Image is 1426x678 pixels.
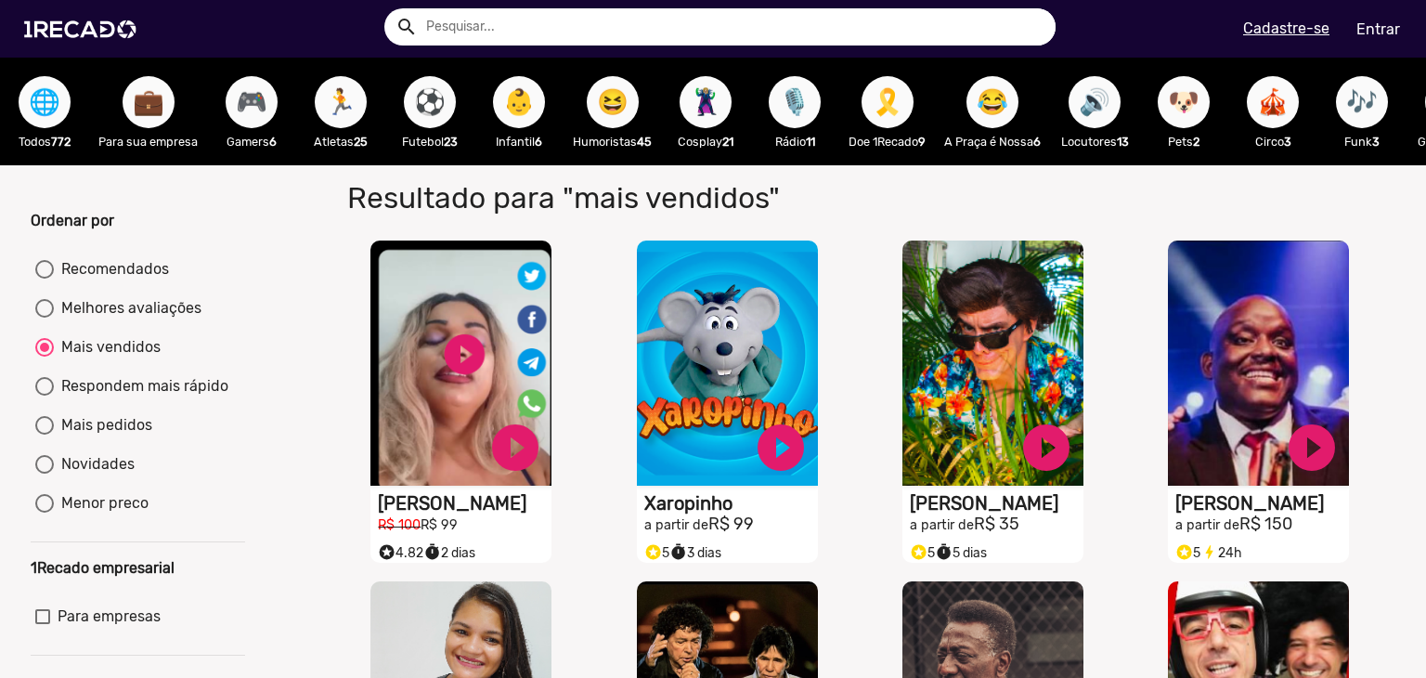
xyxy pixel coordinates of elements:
[216,133,287,150] p: Gamers
[644,539,662,561] i: Selo super talento
[806,135,815,149] b: 11
[1243,20,1329,37] u: Cadastre-se
[910,492,1083,515] h1: [PERSON_NAME]
[1336,76,1388,128] button: 🎶
[669,539,687,561] i: timer
[503,76,535,128] span: 👶
[680,76,732,128] button: 🦹🏼‍♀️
[1372,135,1380,149] b: 3
[423,545,475,561] span: 2 dias
[1193,135,1199,149] b: 2
[977,76,1008,128] span: 😂
[910,515,1083,535] h2: R$ 35
[370,241,551,486] video: S1RECADO vídeos dedicados para fãs e empresas
[644,492,818,515] h1: Xaropinho
[779,76,810,128] span: 🎙️
[487,420,543,476] a: play_circle_filled
[966,76,1018,128] button: 😂
[58,606,161,628] span: Para empresas
[1175,545,1200,561] span: 5
[669,545,721,561] span: 3 dias
[1069,76,1121,128] button: 🔊
[944,133,1041,150] p: A Praça é Nossa
[51,135,71,149] b: 772
[1018,420,1074,476] a: play_circle_filled
[305,133,376,150] p: Atletas
[54,375,228,398] div: Respondem mais rápido
[389,9,421,42] button: Example home icon
[872,76,903,128] span: 🎗️
[1284,135,1291,149] b: 3
[1247,76,1299,128] button: 🎪
[378,492,551,515] h1: [PERSON_NAME]
[1117,135,1129,149] b: 13
[1059,133,1130,150] p: Locutores
[918,135,926,149] b: 9
[644,543,662,561] small: stars
[378,517,421,533] small: R$ 100
[1346,76,1378,128] span: 🎶
[9,133,80,150] p: Todos
[444,135,458,149] b: 23
[54,492,149,515] div: Menor preco
[1257,76,1289,128] span: 🎪
[1238,133,1308,150] p: Circo
[573,133,652,150] p: Humoristas
[133,76,164,128] span: 💼
[1168,76,1199,128] span: 🐶
[378,543,395,561] small: stars
[935,545,987,561] span: 5 dias
[1168,241,1349,486] video: S1RECADO vídeos dedicados para fãs e empresas
[910,539,927,561] i: Selo super talento
[587,76,639,128] button: 😆
[1200,543,1218,561] small: bolt
[412,8,1056,46] input: Pesquisar...
[423,543,441,561] small: timer
[333,180,1032,215] h1: Resultado para "mais vendidos"
[269,135,277,149] b: 6
[378,539,395,561] i: Selo super talento
[722,135,733,149] b: 21
[31,559,175,577] b: 1Recado empresarial
[1344,13,1412,46] a: Entrar
[1327,133,1397,150] p: Funk
[404,76,456,128] button: ⚽
[644,545,669,561] span: 5
[123,76,175,128] button: 💼
[637,241,818,486] video: S1RECADO vídeos dedicados para fãs e empresas
[644,517,708,533] small: a partir de
[849,133,926,150] p: Doe 1Recado
[1175,539,1193,561] i: Selo super talento
[1148,133,1219,150] p: Pets
[98,133,198,150] p: Para sua empresa
[354,135,368,149] b: 25
[935,539,953,561] i: timer
[1175,515,1349,535] h2: R$ 150
[637,135,652,149] b: 45
[902,241,1083,486] video: S1RECADO vídeos dedicados para fãs e empresas
[493,76,545,128] button: 👶
[535,135,542,149] b: 6
[315,76,367,128] button: 🏃
[1079,76,1110,128] span: 🔊
[1175,517,1239,533] small: a partir de
[690,76,721,128] span: 🦹🏼‍♀️
[378,545,423,561] span: 4.82
[54,336,161,359] div: Mais vendidos
[910,545,935,561] span: 5
[769,76,821,128] button: 🎙️
[669,543,687,561] small: timer
[423,539,441,561] i: timer
[670,133,741,150] p: Cosplay
[597,76,629,128] span: 😆
[1158,76,1210,128] button: 🐶
[484,133,554,150] p: Infantil
[753,420,809,476] a: play_circle_filled
[54,297,201,319] div: Melhores avaliações
[644,515,818,535] h2: R$ 99
[1033,135,1041,149] b: 6
[54,453,135,476] div: Novidades
[1284,420,1340,476] a: play_circle_filled
[1175,543,1193,561] small: stars
[935,543,953,561] small: timer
